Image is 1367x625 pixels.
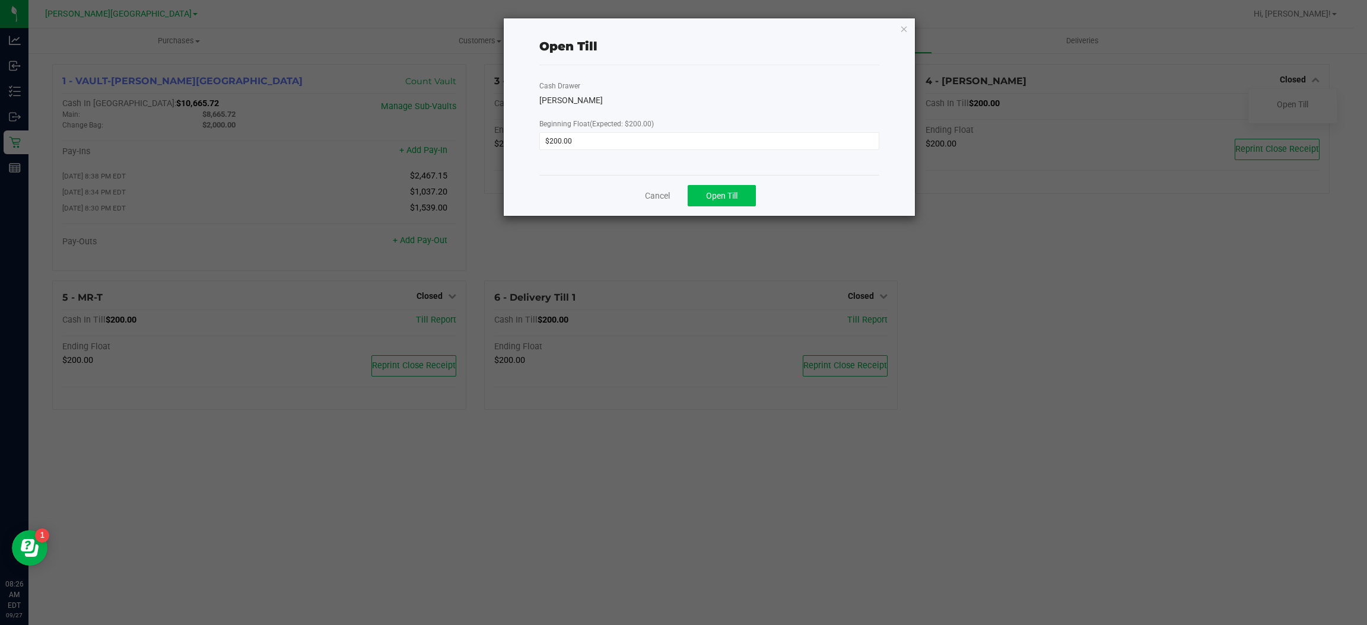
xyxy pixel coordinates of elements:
[539,37,597,55] div: Open Till
[539,81,580,91] label: Cash Drawer
[645,190,670,202] a: Cancel
[590,120,654,128] span: (Expected: $200.00)
[35,528,49,543] iframe: Resource center unread badge
[539,94,880,107] div: [PERSON_NAME]
[539,120,654,128] span: Beginning Float
[12,530,47,566] iframe: Resource center
[706,191,737,200] span: Open Till
[688,185,756,206] button: Open Till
